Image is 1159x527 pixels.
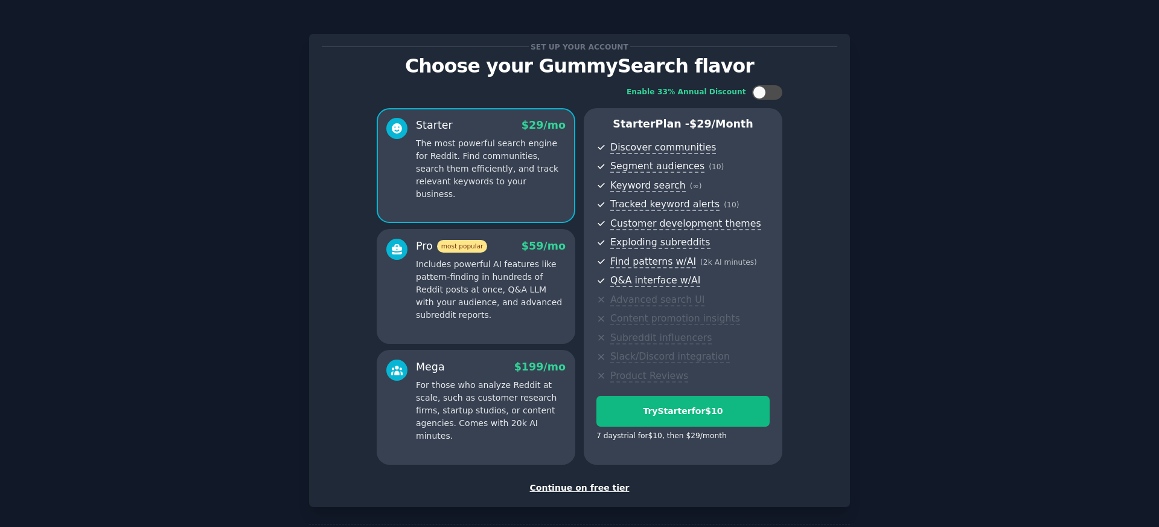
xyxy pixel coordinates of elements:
p: Starter Plan - [596,117,770,132]
span: ( 10 ) [724,201,739,209]
p: The most powerful search engine for Reddit. Find communities, search them efficiently, and track ... [416,137,566,201]
span: Set up your account [529,40,631,53]
span: Product Reviews [610,370,688,383]
span: Content promotion insights [610,312,740,325]
span: Exploding subreddits [610,236,710,249]
div: Mega [416,360,445,375]
div: 7 days trial for $10 , then $ 29 /month [596,431,727,442]
div: Continue on free tier [322,482,837,494]
span: Tracked keyword alerts [610,198,720,211]
span: ( 2k AI minutes ) [700,258,757,267]
span: $ 59 /mo [522,240,566,252]
span: Advanced search UI [610,294,704,306]
div: Try Starter for $10 [597,405,769,418]
span: $ 199 /mo [514,361,566,373]
span: ( ∞ ) [690,182,702,190]
div: Starter [416,118,453,133]
span: Find patterns w/AI [610,256,696,268]
span: Slack/Discord integration [610,351,730,363]
span: Discover communities [610,141,716,154]
p: Includes powerful AI features like pattern-finding in hundreds of Reddit posts at once, Q&A LLM w... [416,258,566,322]
span: Q&A interface w/AI [610,274,700,287]
div: Pro [416,239,487,254]
span: $ 29 /mo [522,119,566,131]
span: Customer development themes [610,218,761,230]
span: Segment audiences [610,160,704,173]
span: Subreddit influencers [610,332,712,344]
span: $ 29 /month [689,118,753,130]
p: For those who analyze Reddit at scale, such as customer research firms, startup studios, or conte... [416,379,566,442]
p: Choose your GummySearch flavor [322,56,837,77]
span: ( 10 ) [709,163,724,171]
span: Keyword search [610,179,686,192]
button: TryStarterfor$10 [596,396,770,427]
span: most popular [437,240,488,253]
div: Enable 33% Annual Discount [627,87,746,98]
